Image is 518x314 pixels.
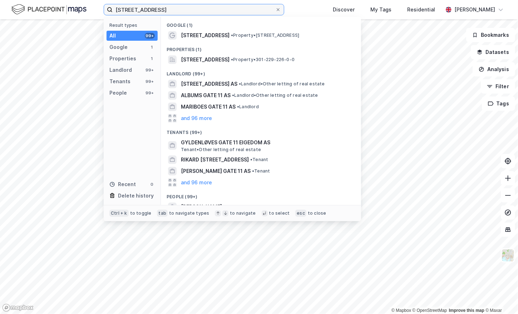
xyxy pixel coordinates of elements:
[232,93,318,98] span: Landlord • Other letting of real estate
[223,204,226,209] span: •
[109,23,158,28] div: Result types
[295,210,306,217] div: esc
[109,180,136,189] div: Recent
[109,31,116,40] div: All
[237,104,259,110] span: Landlord
[308,210,326,216] div: to close
[481,79,515,94] button: Filter
[181,114,212,123] button: and 96 more
[161,41,361,54] div: Properties (1)
[149,181,155,187] div: 0
[449,308,484,313] a: Improve this map
[109,210,129,217] div: Ctrl + k
[231,57,295,63] span: Property • 301-229-226-0-0
[333,5,355,14] div: Discover
[109,43,128,51] div: Google
[370,5,391,14] div: My Tags
[482,280,518,314] iframe: Chat Widget
[181,138,352,147] span: GYLDENLØVES GATE 11 EIGEDOM AS
[252,168,254,174] span: •
[145,33,155,39] div: 99+
[2,304,34,312] a: Mapbox homepage
[130,210,152,216] div: to toggle
[473,62,515,76] button: Analysis
[109,89,127,97] div: People
[391,308,411,313] a: Mapbox
[161,65,361,78] div: Landlord (99+)
[109,54,136,63] div: Properties
[501,249,515,262] img: Z
[157,210,168,217] div: tab
[11,3,87,16] img: logo.f888ab2527a4732fd821a326f86c7f29.svg
[181,80,237,88] span: [STREET_ADDRESS] AS
[407,5,435,14] div: Residential
[181,167,251,175] span: [PERSON_NAME] GATE 11 AS
[145,67,155,73] div: 99+
[223,204,259,210] span: Person • [DATE]
[231,33,299,38] span: Property • [STREET_ADDRESS]
[161,124,361,137] div: Tenants (99+)
[181,91,231,100] span: ALBUMS GATE 11 AS
[109,66,132,74] div: Landlord
[181,155,249,164] span: RIKARD [STREET_ADDRESS]
[149,56,155,61] div: 1
[250,157,268,163] span: Tenant
[231,57,233,62] span: •
[181,147,261,153] span: Tenant • Other letting of real estate
[118,191,154,200] div: Delete history
[113,4,275,15] input: Search by address, cadastre, landlords, tenants or people
[454,5,495,14] div: [PERSON_NAME]
[109,77,130,86] div: Tenants
[239,81,325,87] span: Landlord • Other letting of real estate
[181,55,230,64] span: [STREET_ADDRESS]
[269,210,290,216] div: to select
[482,280,518,314] div: Chatt-widget
[145,79,155,84] div: 99+
[232,93,234,98] span: •
[181,31,230,40] span: [STREET_ADDRESS]
[145,90,155,96] div: 99+
[181,178,212,187] button: and 96 more
[161,17,361,30] div: Google (1)
[181,203,222,211] span: [PERSON_NAME]
[482,96,515,111] button: Tags
[250,157,252,162] span: •
[239,81,241,86] span: •
[181,103,236,111] span: MARIBOES GATE 11 AS
[230,210,256,216] div: to navigate
[231,33,233,38] span: •
[161,188,361,201] div: People (99+)
[237,104,239,109] span: •
[471,45,515,59] button: Datasets
[466,28,515,42] button: Bookmarks
[413,308,447,313] a: OpenStreetMap
[169,210,209,216] div: to navigate types
[252,168,270,174] span: Tenant
[149,44,155,50] div: 1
